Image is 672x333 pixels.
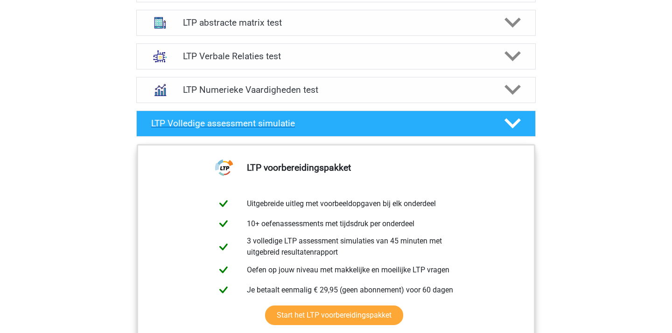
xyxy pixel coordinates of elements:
[133,10,539,36] a: abstracte matrices LTP abstracte matrix test
[183,51,489,62] h4: LTP Verbale Relaties test
[148,44,172,69] img: analogieen
[133,77,539,103] a: numeriek redeneren LTP Numerieke Vaardigheden test
[183,17,489,28] h4: LTP abstracte matrix test
[183,84,489,95] h4: LTP Numerieke Vaardigheden test
[133,111,539,137] a: LTP Volledige assessment simulatie
[133,43,539,69] a: analogieen LTP Verbale Relaties test
[265,305,403,325] a: Start het LTP voorbereidingspakket
[148,78,172,102] img: numeriek redeneren
[151,118,489,129] h4: LTP Volledige assessment simulatie
[148,11,172,35] img: abstracte matrices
